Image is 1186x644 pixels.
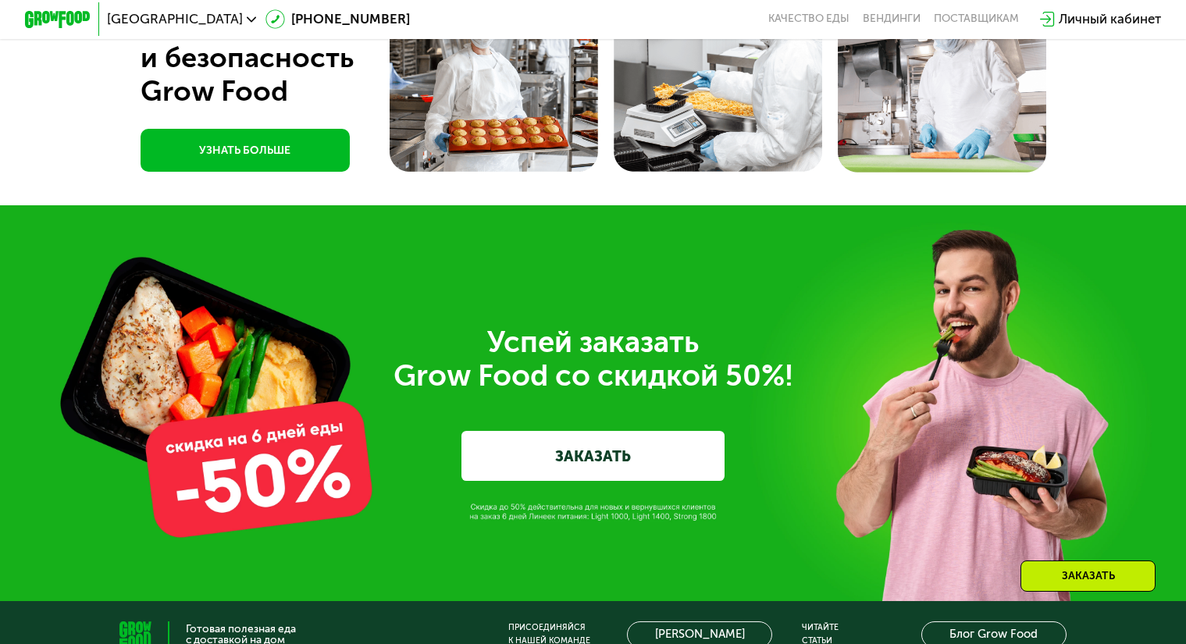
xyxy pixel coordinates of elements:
[1059,9,1161,29] div: Личный кабинет
[461,431,725,480] a: ЗАКАЗАТЬ
[141,7,411,108] div: Качество и безопасность Grow Food
[934,12,1019,26] div: поставщикам
[1020,560,1156,592] div: Заказать
[141,129,350,172] a: УЗНАТЬ БОЛЬШЕ
[863,12,921,26] a: Вендинги
[132,326,1054,391] div: Успей заказать Grow Food со скидкой 50%!
[107,12,243,26] span: [GEOGRAPHIC_DATA]
[768,12,849,26] a: Качество еды
[265,9,411,29] a: [PHONE_NUMBER]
